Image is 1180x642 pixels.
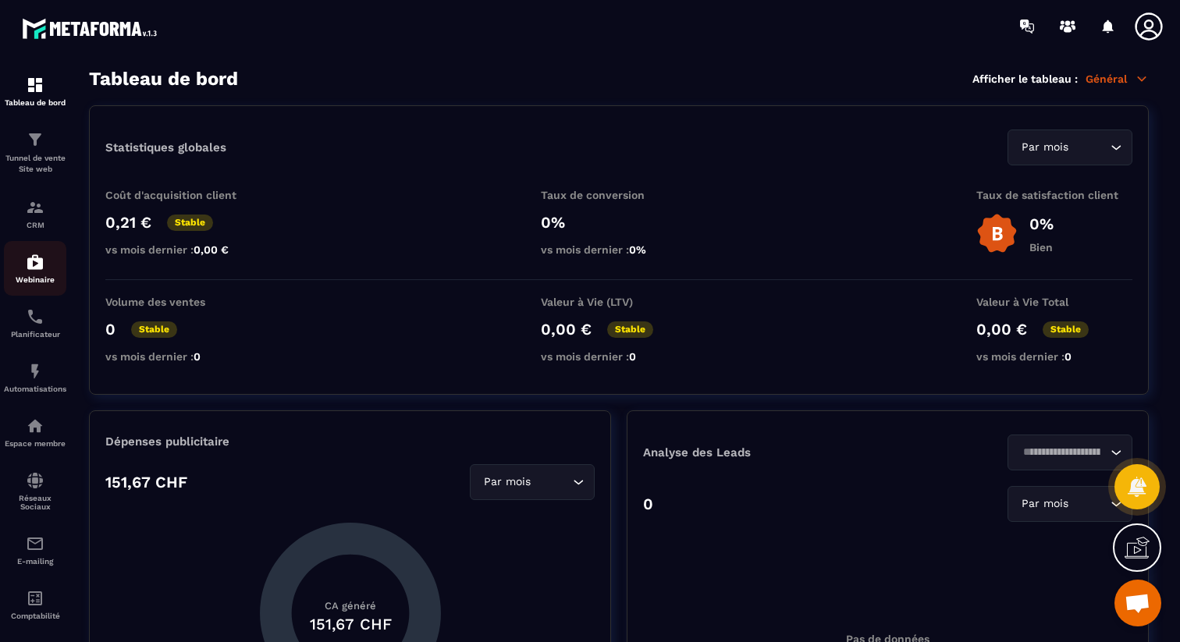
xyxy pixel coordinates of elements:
p: CRM [4,221,66,229]
p: 151,67 CHF [105,473,187,491]
p: Général [1086,72,1149,86]
img: automations [26,362,44,381]
p: E-mailing [4,557,66,566]
p: Valeur à Vie (LTV) [541,296,697,308]
p: Afficher le tableau : [972,73,1078,85]
div: Ouvrir le chat [1114,580,1161,626]
p: Stable [167,215,213,231]
a: formationformationTunnel de vente Site web [4,119,66,186]
img: b-badge-o.b3b20ee6.svg [976,213,1018,254]
p: Tunnel de vente Site web [4,153,66,175]
p: Webinaire [4,275,66,284]
p: 0 [105,320,116,339]
div: Search for option [1008,435,1132,470]
a: formationformationCRM [4,186,66,241]
p: 0 [643,495,653,513]
img: automations [26,253,44,271]
p: vs mois dernier : [541,350,697,363]
p: Coût d'acquisition client [105,189,261,201]
a: schedulerschedulerPlanificateur [4,296,66,350]
img: scheduler [26,307,44,326]
span: Par mois [1018,495,1072,513]
img: accountant [26,589,44,608]
p: vs mois dernier : [105,350,261,363]
div: Search for option [1008,486,1132,522]
img: email [26,534,44,553]
p: 0,00 € [541,320,592,339]
img: formation [26,130,44,149]
p: vs mois dernier : [976,350,1132,363]
img: social-network [26,471,44,490]
input: Search for option [1018,444,1107,461]
p: Stable [1043,321,1089,338]
p: Analyse des Leads [643,445,888,459]
span: 0 [1064,350,1072,363]
p: Automatisations [4,385,66,393]
a: formationformationTableau de bord [4,64,66,119]
a: emailemailE-mailing [4,523,66,577]
p: Taux de satisfaction client [976,189,1132,201]
p: Volume des ventes [105,296,261,308]
p: Stable [607,321,653,338]
p: Tableau de bord [4,98,66,107]
p: Bien [1029,241,1054,254]
span: 0 [629,350,636,363]
img: logo [22,14,162,43]
p: Stable [131,321,177,338]
input: Search for option [1072,139,1107,156]
a: accountantaccountantComptabilité [4,577,66,632]
span: Par mois [480,474,534,491]
p: Taux de conversion [541,189,697,201]
a: automationsautomationsWebinaire [4,241,66,296]
p: vs mois dernier : [105,243,261,256]
p: Dépenses publicitaire [105,435,595,449]
img: formation [26,198,44,217]
div: Search for option [470,464,595,500]
input: Search for option [534,474,569,491]
span: 0,00 € [194,243,229,256]
p: vs mois dernier : [541,243,697,256]
a: automationsautomationsEspace membre [4,405,66,459]
a: automationsautomationsAutomatisations [4,350,66,405]
p: Réseaux Sociaux [4,494,66,511]
p: Planificateur [4,330,66,339]
p: 0% [541,213,697,232]
h3: Tableau de bord [89,68,238,90]
a: social-networksocial-networkRéseaux Sociaux [4,459,66,523]
p: 0,21 € [105,213,151,232]
p: Espace membre [4,439,66,448]
span: Par mois [1018,139,1072,156]
span: 0 [194,350,201,363]
span: 0% [629,243,646,256]
p: 0% [1029,215,1054,233]
input: Search for option [1072,495,1107,513]
p: 0,00 € [976,320,1027,339]
img: formation [26,76,44,94]
p: Comptabilité [4,612,66,620]
p: Statistiques globales [105,140,226,154]
p: Valeur à Vie Total [976,296,1132,308]
div: Search for option [1008,129,1132,165]
img: automations [26,417,44,435]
